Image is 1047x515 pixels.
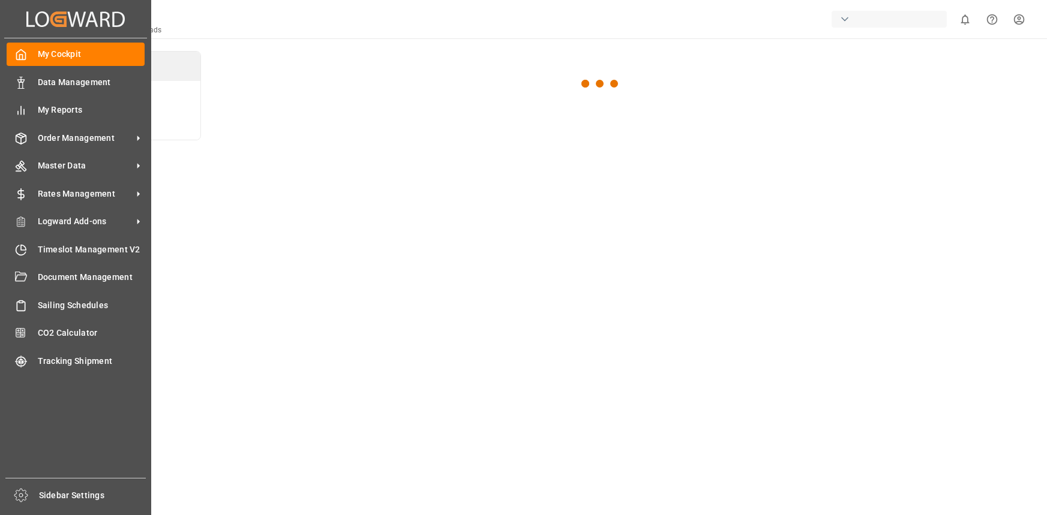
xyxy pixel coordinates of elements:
span: Rates Management [38,188,133,200]
a: Timeslot Management V2 [7,237,145,261]
span: Sidebar Settings [39,489,146,502]
button: show 0 new notifications [952,6,979,33]
a: Data Management [7,70,145,94]
span: CO2 Calculator [38,327,145,339]
span: Order Management [38,132,133,144]
span: My Reports [38,104,145,116]
span: My Cockpit [38,48,145,61]
a: My Cockpit [7,43,145,66]
a: Document Management [7,266,145,289]
a: Sailing Schedules [7,293,145,317]
span: Master Data [38,159,133,172]
span: Sailing Schedules [38,299,145,312]
span: Document Management [38,271,145,284]
button: Help Center [979,6,1006,33]
span: Data Management [38,76,145,89]
span: Tracking Shipment [38,355,145,368]
a: Tracking Shipment [7,349,145,372]
span: Timeslot Management V2 [38,243,145,256]
span: Logward Add-ons [38,215,133,228]
a: My Reports [7,98,145,122]
a: CO2 Calculator [7,321,145,345]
